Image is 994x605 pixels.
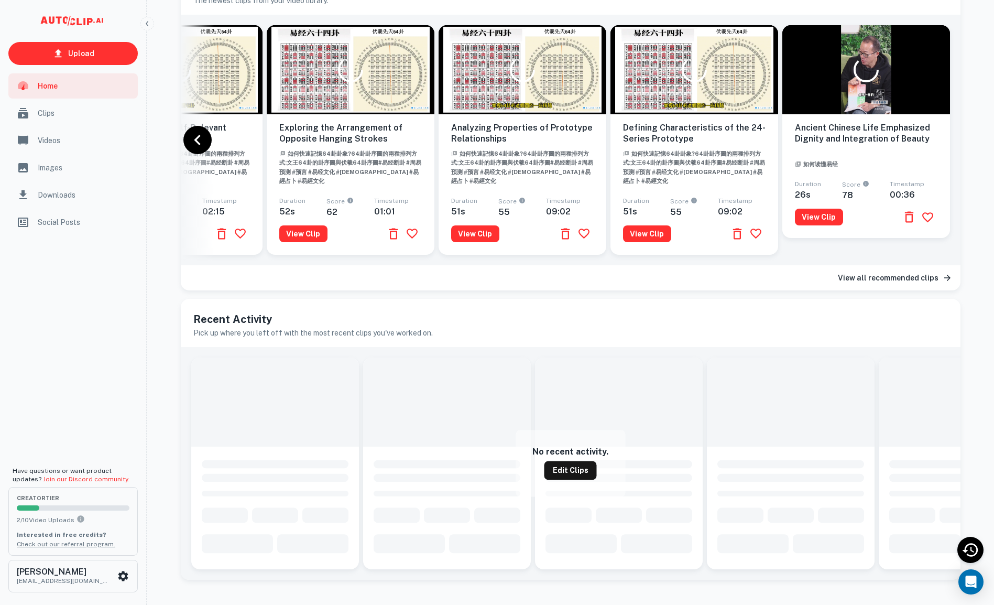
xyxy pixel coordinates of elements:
[13,467,129,483] span: Have questions or want product updates?
[279,225,327,242] button: View Clip
[43,476,129,483] a: Join our Discord community.
[8,210,138,235] a: Social Posts
[451,207,499,217] h6: 51 s
[795,180,821,188] span: Duration
[623,150,765,185] span: 如何快速記憶64卦卦象?64卦卦序圖的兩種排列方式:文王64卦的卦序圖與伏羲64卦序圖#易经断卦 #周易预测 #预言 #易经文化 #[DEMOGRAPHIC_DATA] #易經占卜 #易經文化
[517,198,526,207] div: An AI-calculated score on a clip's engagement potential, scored from 0 to 100.
[451,225,499,242] button: View Clip
[623,197,649,204] span: Duration
[17,541,115,548] a: Check out our referral program.
[68,48,94,59] p: Upload
[77,515,85,523] svg: You can upload 10 videos per month on the creator tier. Upgrade to upload more.
[345,198,354,207] div: An AI-calculated score on a clip's engagement potential, scored from 0 to 100.
[17,515,129,525] p: 2 / 10 Video Uploads
[279,123,422,145] h6: Exploring the Arrangement of Opposite Hanging Strokes
[17,576,111,586] p: [EMAIL_ADDRESS][DOMAIN_NAME]
[795,190,843,200] h6: 26 s
[38,189,132,201] span: Downloads
[38,135,132,146] span: Videos
[279,207,327,217] h6: 52 s
[38,80,132,92] span: Home
[890,190,937,200] h6: 00:36
[17,495,129,501] span: creator Tier
[451,123,594,145] h6: Analyzing Properties of Prototype Relationships
[8,155,138,180] a: Images
[544,461,597,480] a: Edit Clips
[623,123,766,145] h6: Defining Characteristics of the 24-Series Prototype
[279,197,305,204] span: Duration
[38,162,132,174] span: Images
[795,123,937,155] h6: Ancient Chinese Life Emphasized Dignity and Integration of Beauty
[957,537,984,563] div: Recent Activity
[860,181,869,190] div: An AI-calculated score on a clip's engagement potential, scored from 0 to 100.
[279,148,421,186] a: 如何快速記憶64卦卦象?64卦卦序圖的兩種排列方式:文王64卦的卦序圖與伏羲64卦序圖#易经断卦 #周易预测 #预言 #易经文化 #[DEMOGRAPHIC_DATA] #易經占卜 #易經文化
[546,207,594,217] h6: 09:02
[193,327,948,339] h6: Pick up where you left off with the most recent clips you've worked on.
[623,207,671,217] h6: 51 s
[842,181,890,190] span: Score
[451,197,477,204] span: Duration
[670,207,718,217] h6: 55
[795,158,838,168] a: 如何读懂易经
[958,569,984,595] div: Open Intercom Messenger
[326,207,374,217] h6: 62
[838,272,938,284] h6: View all recommended clips
[532,447,608,457] h6: No recent activity.
[451,150,593,185] span: 如何快速記憶64卦卦象?64卦卦序圖的兩種排列方式:文王64卦的卦序圖與伏羲64卦序圖#易经断卦 #周易预测 #预言 #易经文化 #[DEMOGRAPHIC_DATA] #易經占卜 #易經文化
[795,209,843,225] button: View Clip
[374,197,409,204] span: Timestamp
[718,207,766,217] h6: 09:02
[546,197,581,204] span: Timestamp
[8,73,138,99] a: Home
[38,217,132,228] span: Social Posts
[8,128,138,153] a: Videos
[451,148,593,186] a: 如何快速記憶64卦卦象?64卦卦序圖的兩種排列方式:文王64卦的卦序圖與伏羲64卦序圖#易经断卦 #周易预测 #预言 #易经文化 #[DEMOGRAPHIC_DATA] #易經占卜 #易經文化
[8,101,138,126] a: Clips
[670,198,718,207] span: Score
[202,197,237,204] span: Timestamp
[374,207,422,217] h6: 01:01
[202,207,250,217] h6: 02:15
[890,180,924,188] span: Timestamp
[795,161,838,167] span: 如何读懂易经
[689,198,697,207] div: An AI-calculated score on a clip's engagement potential, scored from 0 to 100.
[193,311,948,327] h5: Recent Activity
[498,207,546,217] h6: 55
[718,197,752,204] span: Timestamp
[17,530,129,539] p: Interested in free credits?
[842,190,890,200] h6: 78
[623,225,671,242] button: View Clip
[8,42,138,65] a: Upload
[8,487,138,555] button: creatorTier2/10Video UploadsYou can upload 10 videos per month on the creator tier. Upgrade to up...
[8,182,138,208] a: Downloads
[498,198,546,207] span: Score
[38,107,132,119] span: Clips
[17,568,111,576] h6: [PERSON_NAME]
[8,560,138,592] button: [PERSON_NAME][EMAIL_ADDRESS][DOMAIN_NAME]
[326,198,374,207] span: Score
[623,148,765,186] a: 如何快速記憶64卦卦象?64卦卦序圖的兩種排列方式:文王64卦的卦序圖與伏羲64卦序圖#易经断卦 #周易预测 #预言 #易经文化 #[DEMOGRAPHIC_DATA] #易經占卜 #易經文化
[279,150,421,185] span: 如何快速記憶64卦卦象?64卦卦序圖的兩種排列方式:文王64卦的卦序圖與伏羲64卦序圖#易经断卦 #周易预测 #预言 #易经文化 #[DEMOGRAPHIC_DATA] #易經占卜 #易經文化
